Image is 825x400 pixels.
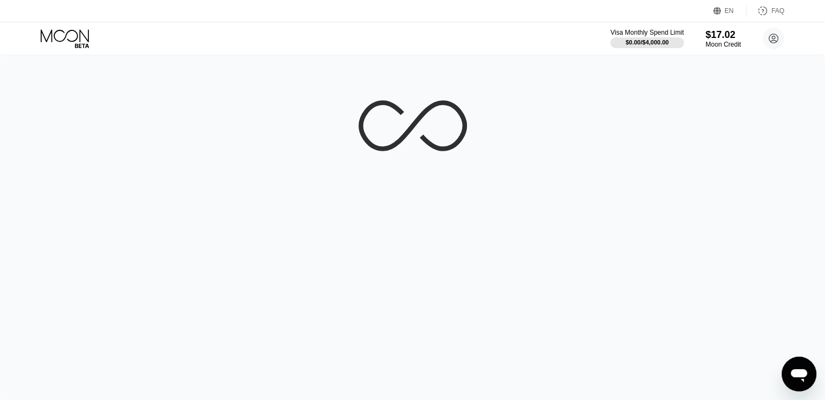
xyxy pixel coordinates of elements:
div: Visa Monthly Spend Limit$0.00/$4,000.00 [610,29,683,48]
div: $0.00 / $4,000.00 [625,39,669,46]
iframe: Viestintäikkunan käynnistyspainike [782,357,816,391]
div: $17.02Moon Credit [706,29,741,48]
div: Moon Credit [706,41,741,48]
div: $17.02 [706,29,741,41]
div: EN [725,7,734,15]
div: EN [713,5,746,16]
div: FAQ [746,5,784,16]
div: FAQ [771,7,784,15]
div: Visa Monthly Spend Limit [610,29,683,36]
